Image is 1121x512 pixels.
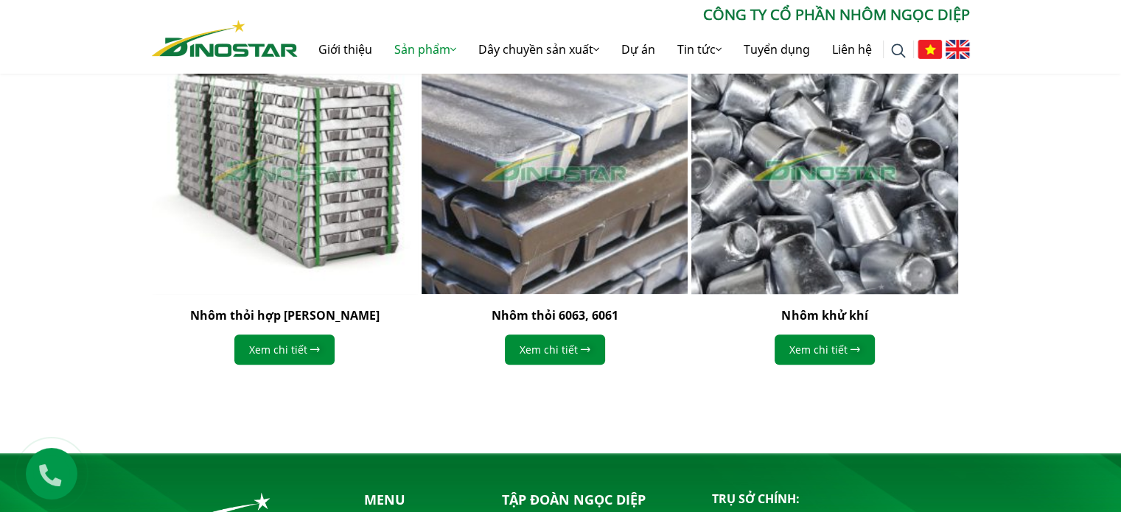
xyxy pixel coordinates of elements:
img: Nhôm thỏi hợp kim [152,28,418,294]
div: 2 / 4 [422,28,688,379]
p: Menu [364,490,478,510]
a: Nhôm thỏi hợp [PERSON_NAME] [190,307,380,323]
a: Xem chi tiết [234,334,335,365]
a: Giới thiệu [307,26,383,73]
img: Nhôm Dinostar [152,20,298,57]
p: Tập đoàn Ngọc Diệp [502,490,690,510]
div: 3 / 4 [691,28,957,379]
a: Tuyển dụng [733,26,821,73]
a: Dự án [610,26,666,73]
p: Trụ sở chính: [712,490,970,508]
a: Nhôm thỏi 6063, 6061 [492,307,618,323]
img: Tiếng Việt [918,40,942,59]
a: Nhôm khử khí [781,307,867,323]
div: 1 / 4 [152,28,418,379]
a: Dây chuyền sản xuất [467,26,610,73]
a: Liên hệ [821,26,883,73]
a: Xem chi tiết [505,334,605,365]
img: Nhôm thỏi 6063, 6061 [422,28,688,294]
a: Xem chi tiết [775,334,875,365]
img: English [946,40,970,59]
p: CÔNG TY CỔ PHẦN NHÔM NGỌC DIỆP [298,4,970,26]
a: Sản phẩm [383,26,467,73]
a: Tin tức [666,26,733,73]
img: Nhôm khử khí [678,15,971,307]
img: search [891,43,906,58]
